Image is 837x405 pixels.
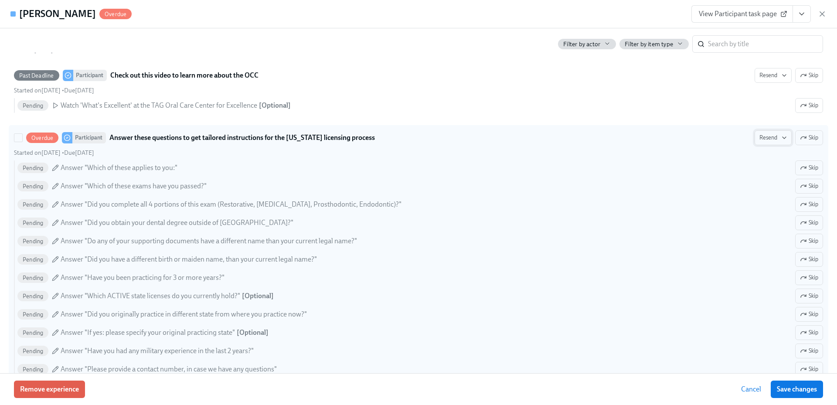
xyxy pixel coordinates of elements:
span: Answer "Which of these exams have you passed?" [61,181,207,191]
span: Friday, December 20th 2024, 1:00 pm [64,149,94,157]
span: Answer "Did you obtain your dental degree outside of [GEOGRAPHIC_DATA]?" [61,218,293,228]
span: Pending [17,165,48,171]
span: Pending [17,330,48,336]
span: Answer "Did you complete all 4 portions of this exam (Restorative, [MEDICAL_DATA], Prosthodontic,... [61,200,401,209]
span: Answer "Which ACTIVE state licenses do you currently hold?" [61,291,240,301]
span: Skip [800,328,818,337]
button: OverdueParticipantAnswer these questions to get tailored instructions for the [US_STATE] licensin... [795,325,823,340]
button: OverdueParticipantAnswer these questions to get tailored instructions for the [US_STATE] licensin... [795,307,823,322]
input: Search by title [708,35,823,53]
span: Answer "Have you had any military experience in the last 2 years?" [61,346,254,356]
button: View task page [793,5,811,23]
div: Participant [72,132,106,143]
span: Saturday, December 28th 2024, 1:00 pm [64,87,94,94]
span: Watch 'What's Excellent' at the TAG Oral Care Center for Excellence [61,101,257,110]
h4: [PERSON_NAME] [19,7,96,20]
span: Pending [17,201,48,208]
div: • [14,149,94,157]
button: OverdueParticipantAnswer these questions to get tailored instructions for the [US_STATE] licensin... [795,179,823,194]
button: OverdueParticipantAnswer these questions to get tailored instructions for the [US_STATE] licensin... [795,344,823,358]
span: Answer "If yes: please specify your original practicing state" [61,328,235,337]
span: Skip [800,200,818,209]
div: [ Optional ] [237,328,269,337]
span: Skip [800,218,818,227]
span: Pending [17,293,48,299]
span: Skip [800,182,818,191]
span: Skip [800,163,818,172]
span: Skip [800,292,818,300]
button: Past DeadlineParticipantCheck out this video to learn more about the OCCResendSkipStarted on[DATE... [795,98,823,113]
span: Skip [800,71,818,80]
span: Resend [759,71,787,80]
span: Overdue [26,135,58,141]
span: Answer "Did you have a different birth or maiden name, than your current legal name?" [61,255,317,264]
span: Pending [17,220,48,226]
span: Save changes [777,385,817,394]
button: Past DeadlineParticipantCheck out this video to learn more about the OCCSkipStarted on[DATE] •Due... [755,68,792,83]
span: Skip [800,237,818,245]
span: Answer "Do any of your supporting documents have a different name than your current legal name?" [61,236,357,246]
button: OverdueParticipantAnswer these questions to get tailored instructions for the [US_STATE] licensin... [795,234,823,248]
button: OverdueParticipantAnswer these questions to get tailored instructions for the [US_STATE] licensin... [795,252,823,267]
strong: Check out this video to learn more about the OCC [110,70,259,81]
a: View Participant task page [691,5,793,23]
span: Wednesday, December 18th 2024, 1:01 pm [14,149,61,157]
span: Skip [800,310,818,319]
span: Skip [800,365,818,374]
span: Filter by actor [563,40,600,48]
span: Pending [17,238,48,245]
span: Resend [759,133,787,142]
span: Skip [800,101,818,110]
span: Pending [17,102,48,109]
strong: Answer these questions to get tailored instructions for the [US_STATE] licensing process [109,133,375,143]
button: OverdueParticipantAnswer these questions to get tailored instructions for the [US_STATE] licensin... [795,215,823,230]
span: Answer "Have you been practicing for 3 or more years?" [61,273,225,282]
span: View Participant task page [699,10,786,18]
span: Pending [17,366,48,373]
span: Skip [800,255,818,264]
span: Answer "Please provide a contact number, in case we have any questions" [61,364,277,374]
button: OverdueParticipantAnswer these questions to get tailored instructions for the [US_STATE] licensin... [795,197,823,212]
button: Past DeadlineParticipantCheck out this video to learn more about the OCCResendStarted on[DATE] •D... [795,68,823,83]
button: OverdueParticipantAnswer these questions to get tailored instructions for the [US_STATE] licensin... [795,289,823,303]
span: Skip [800,133,818,142]
button: OverdueParticipantAnswer these questions to get tailored instructions for the [US_STATE] licensin... [795,362,823,377]
button: OverdueParticipantAnswer these questions to get tailored instructions for the [US_STATE] licensin... [795,160,823,175]
span: Skip [800,347,818,355]
span: Pending [17,256,48,263]
span: Answer "Did you originally practice in different state from where you practice now?" [61,310,307,319]
button: OverdueParticipantAnswer these questions to get tailored instructions for the [US_STATE] licensin... [795,130,823,145]
div: [ Optional ] [259,101,291,110]
button: Filter by actor [558,39,616,49]
span: Remove experience [20,385,79,394]
div: [ Optional ] [242,291,274,301]
div: Participant [73,70,107,81]
span: Answer "Which of these applies to you:" [61,163,177,173]
button: OverdueParticipantAnswer these questions to get tailored instructions for the [US_STATE] licensin... [795,270,823,285]
div: • [14,86,94,95]
span: Pending [17,311,48,318]
span: Pending [17,275,48,281]
span: Cancel [741,385,761,394]
button: Remove experience [14,381,85,398]
span: Overdue [99,11,132,17]
button: Cancel [735,381,767,398]
span: Pending [17,183,48,190]
span: Wednesday, December 18th 2024, 1:01 pm [14,87,61,94]
button: Save changes [771,381,823,398]
button: Filter by item type [619,39,689,49]
span: Skip [800,273,818,282]
span: Filter by item type [625,40,673,48]
span: Past Deadline [14,72,59,79]
button: OverdueParticipantAnswer these questions to get tailored instructions for the [US_STATE] licensin... [755,130,792,145]
span: Pending [17,348,48,354]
